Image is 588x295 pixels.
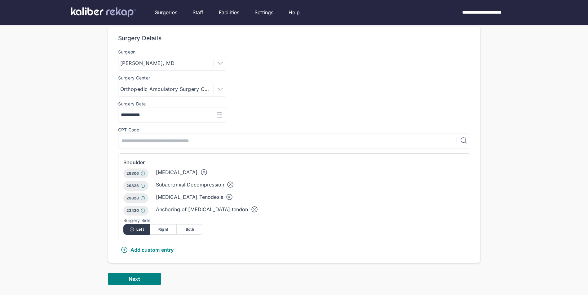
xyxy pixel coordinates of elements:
div: Both [177,224,203,235]
img: Info.77c6ff0b.svg [140,171,145,176]
div: Right [150,224,177,235]
div: 23430 [123,206,148,216]
a: Staff [192,9,204,16]
div: Shoulder [123,159,465,166]
div: Anchoring of [MEDICAL_DATA] tendon [156,206,248,213]
div: CPT Code [118,127,470,132]
span: Next [129,276,140,282]
label: Surgery Center [118,75,226,80]
div: Add custom entry [121,246,174,254]
div: 29828 [123,193,148,203]
div: Orthopedic Ambulatory Surgery Center of [GEOGRAPHIC_DATA] [120,85,214,93]
div: [MEDICAL_DATA] Tenodesis [156,193,223,201]
input: MM/DD/YYYY [121,111,168,119]
a: Surgeries [155,9,177,16]
div: [MEDICAL_DATA] [156,169,198,176]
label: Surgeon [118,49,226,54]
div: Surgery Date [118,101,146,106]
a: Facilities [219,9,240,16]
a: Settings [254,9,273,16]
button: Next [108,273,161,285]
a: Help [289,9,300,16]
img: Info.77c6ff0b.svg [140,196,145,201]
img: kaliber labs logo [71,7,136,17]
img: Info.77c6ff0b.svg [140,183,145,188]
div: Subacromial Decompression [156,181,224,188]
img: Info.77c6ff0b.svg [140,208,145,213]
div: Surgery Side [123,218,465,223]
div: 29806 [123,169,148,178]
div: [PERSON_NAME], MD [120,59,177,67]
div: Left [123,224,150,235]
div: Surgery Details [118,35,161,42]
div: 29826 [123,181,148,191]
